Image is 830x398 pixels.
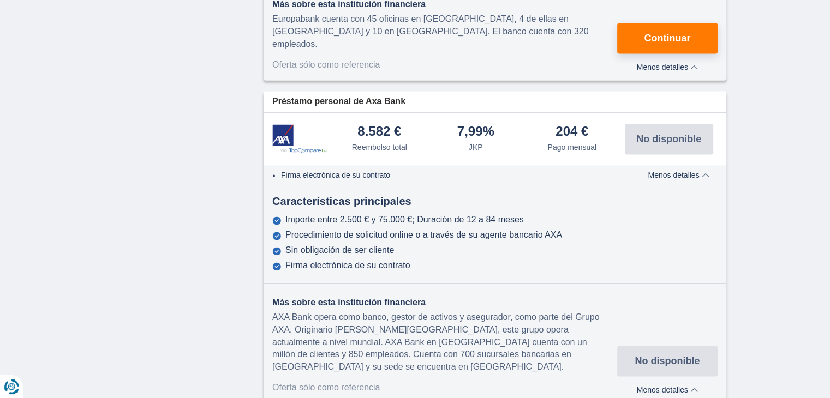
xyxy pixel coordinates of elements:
[644,33,690,44] font: Continuar
[272,298,426,307] font: Más sobre esta institución financiera
[357,124,401,138] font: 8.582 €
[617,23,717,53] button: Continuar
[272,195,411,207] font: Características principales
[281,171,390,179] font: Firma electrónica de su contrato
[636,134,701,144] font: No disponible
[285,215,524,224] font: Importe entre 2.500 € y 75.000 €; Duración de 12 a 84 meses
[640,171,717,179] button: Menos detalles
[556,124,588,138] font: 204 €
[637,385,688,394] font: Menos detalles
[285,261,410,270] font: Firma electrónica de su contrato
[272,60,380,69] font: Oferta sólo como referencia
[285,245,394,255] font: Sin obligación de ser cliente
[469,143,483,152] font: JKP
[272,14,589,49] font: Europabank cuenta con 45 oficinas en [GEOGRAPHIC_DATA], 4 de ellas en [GEOGRAPHIC_DATA] y 10 en [...
[617,346,717,376] button: No disponible
[457,124,494,138] font: 7,99%
[617,59,717,71] button: Menos detalles
[285,230,562,239] font: Procedimiento de solicitud online o a través de su agente bancario AXA
[648,171,699,179] font: Menos detalles
[625,124,713,154] button: No disponible
[272,312,599,371] font: AXA Bank opera como banco, gestor de activos y asegurador, como parte del Grupo AXA. Originario [...
[272,383,380,392] font: Oferta sólo como referencia
[637,63,688,71] font: Menos detalles
[352,143,407,152] font: Reembolso total
[272,124,327,153] img: producto.pl.alt Axa Bank
[272,97,405,106] font: Préstamo personal de Axa Bank
[617,382,717,394] button: Menos detalles
[547,143,596,152] font: Pago mensual
[635,355,700,366] font: No disponible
